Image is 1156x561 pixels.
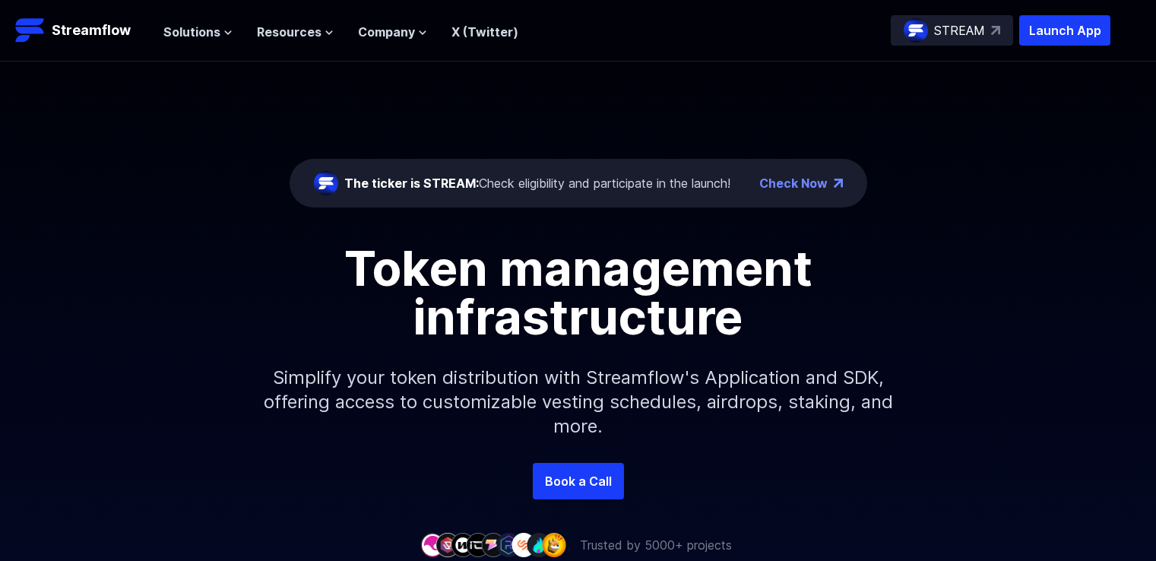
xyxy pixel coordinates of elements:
a: X (Twitter) [451,24,518,40]
button: Solutions [163,23,233,41]
img: Streamflow Logo [15,15,46,46]
span: The ticker is STREAM: [344,176,479,191]
span: Resources [257,23,321,41]
img: company-1 [420,533,445,556]
a: Book a Call [533,463,624,499]
img: company-5 [481,533,505,556]
button: Resources [257,23,334,41]
h1: Token management infrastructure [236,244,920,341]
img: company-3 [451,533,475,556]
img: company-9 [542,533,566,556]
p: Streamflow [52,20,131,41]
img: company-8 [527,533,551,556]
img: company-4 [466,533,490,556]
p: STREAM [934,21,985,40]
div: Check eligibility and participate in the launch! [344,174,730,192]
img: top-right-arrow.png [834,179,843,188]
span: Company [358,23,415,41]
img: streamflow-logo-circle.png [314,171,338,195]
span: Solutions [163,23,220,41]
a: Streamflow [15,15,148,46]
a: Check Now [759,174,828,192]
a: STREAM [891,15,1013,46]
button: Launch App [1019,15,1110,46]
img: company-7 [511,533,536,556]
img: top-right-arrow.svg [991,26,1000,35]
p: Trusted by 5000+ projects [580,536,732,554]
button: Company [358,23,427,41]
img: company-6 [496,533,521,556]
img: company-2 [435,533,460,556]
p: Simplify your token distribution with Streamflow's Application and SDK, offering access to custom... [252,341,905,463]
img: streamflow-logo-circle.png [904,18,928,43]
